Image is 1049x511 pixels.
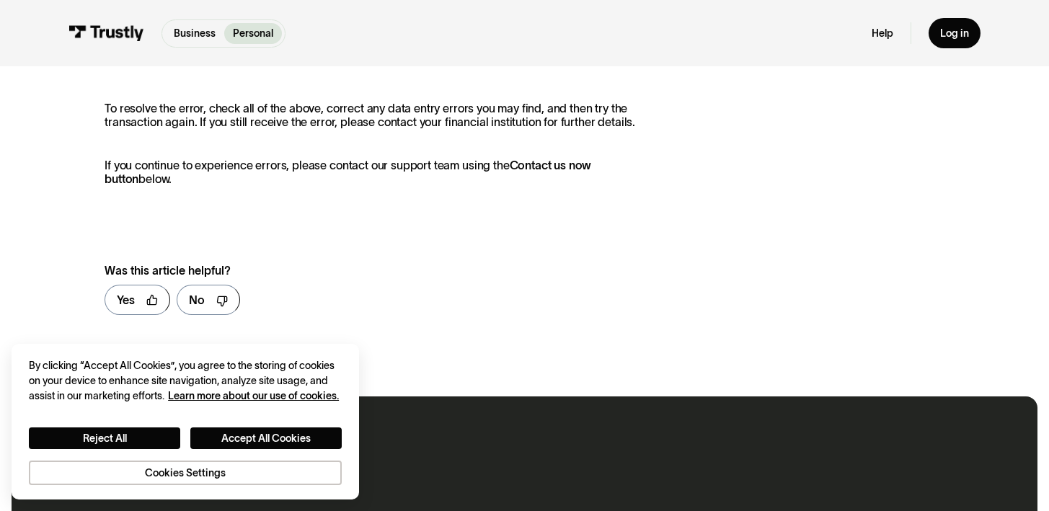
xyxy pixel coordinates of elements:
[165,23,224,44] a: Business
[224,23,282,44] a: Personal
[174,26,216,41] p: Business
[872,27,893,40] a: Help
[29,358,342,485] div: Privacy
[940,27,969,40] div: Log in
[105,285,170,315] a: Yes
[168,390,339,401] a: More information about your privacy, opens in a new tab
[29,358,342,404] div: By clicking “Accept All Cookies”, you agree to the storing of cookies on your device to enhance s...
[190,427,342,449] button: Accept All Cookies
[105,159,645,187] p: If you continue to experience errors, please contact our support team using the below.
[105,262,614,279] div: Was this article helpful?
[12,344,359,499] div: Cookie banner
[177,285,240,315] a: No
[117,291,135,308] div: Yes
[105,159,591,185] strong: Contact us now button
[29,461,342,485] button: Cookies Settings
[68,25,143,41] img: Trustly Logo
[929,18,981,48] a: Log in
[105,88,645,130] p: To resolve the error, check all of the above, correct any data entry errors you may find, and the...
[233,26,273,41] p: Personal
[29,427,180,449] button: Reject All
[189,291,205,308] div: No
